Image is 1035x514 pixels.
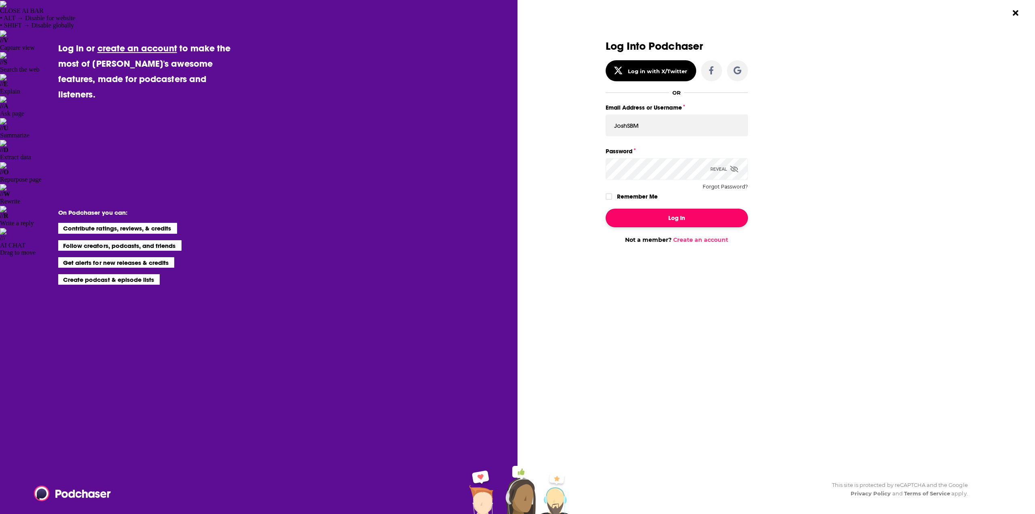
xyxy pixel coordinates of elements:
[34,486,105,501] a: Podchaser - Follow, Share and Rate Podcasts
[34,486,112,501] img: Podchaser - Follow, Share and Rate Podcasts
[58,257,174,268] li: Get alerts for new releases & credits
[826,481,968,498] div: This site is protected by reCAPTCHA and the Google and apply.
[58,274,160,285] li: Create podcast & episode lists
[851,490,891,497] a: Privacy Policy
[904,490,951,497] a: Terms of Service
